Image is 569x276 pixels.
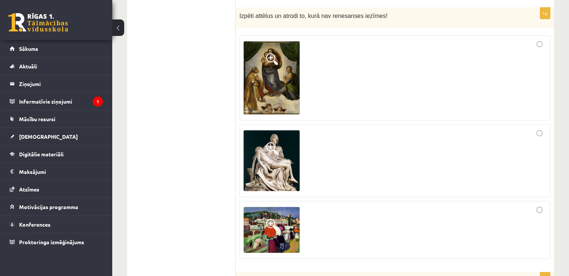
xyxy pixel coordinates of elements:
[10,58,103,75] a: Aktuāli
[19,151,64,157] span: Digitālie materiāli
[19,116,55,122] span: Mācību resursi
[10,163,103,180] a: Maksājumi
[10,145,103,163] a: Digitālie materiāli
[10,216,103,233] a: Konferences
[8,13,68,32] a: Rīgas 1. Tālmācības vidusskola
[10,110,103,128] a: Mācību resursi
[19,133,78,140] span: [DEMOGRAPHIC_DATA]
[10,181,103,198] a: Atzīmes
[244,207,300,253] img: 3.png
[10,128,103,145] a: [DEMOGRAPHIC_DATA]
[10,75,103,92] a: Ziņojumi
[540,7,550,19] p: 1p
[239,13,388,19] span: Izpēti attēlus un atrodi to, kurā nav renesanses iezīmes!
[10,233,103,251] a: Proktoringa izmēģinājums
[19,163,103,180] legend: Maksājumi
[10,40,103,57] a: Sākums
[19,63,37,70] span: Aktuāli
[10,93,103,110] a: Informatīvie ziņojumi1
[19,93,103,110] legend: Informatīvie ziņojumi
[244,130,300,191] img: 2.png
[19,186,39,193] span: Atzīmes
[19,203,78,210] span: Motivācijas programma
[93,96,103,107] i: 1
[10,198,103,215] a: Motivācijas programma
[19,221,51,228] span: Konferences
[19,239,84,245] span: Proktoringa izmēģinājums
[19,45,38,52] span: Sākums
[244,41,300,114] img: 1.png
[19,75,103,92] legend: Ziņojumi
